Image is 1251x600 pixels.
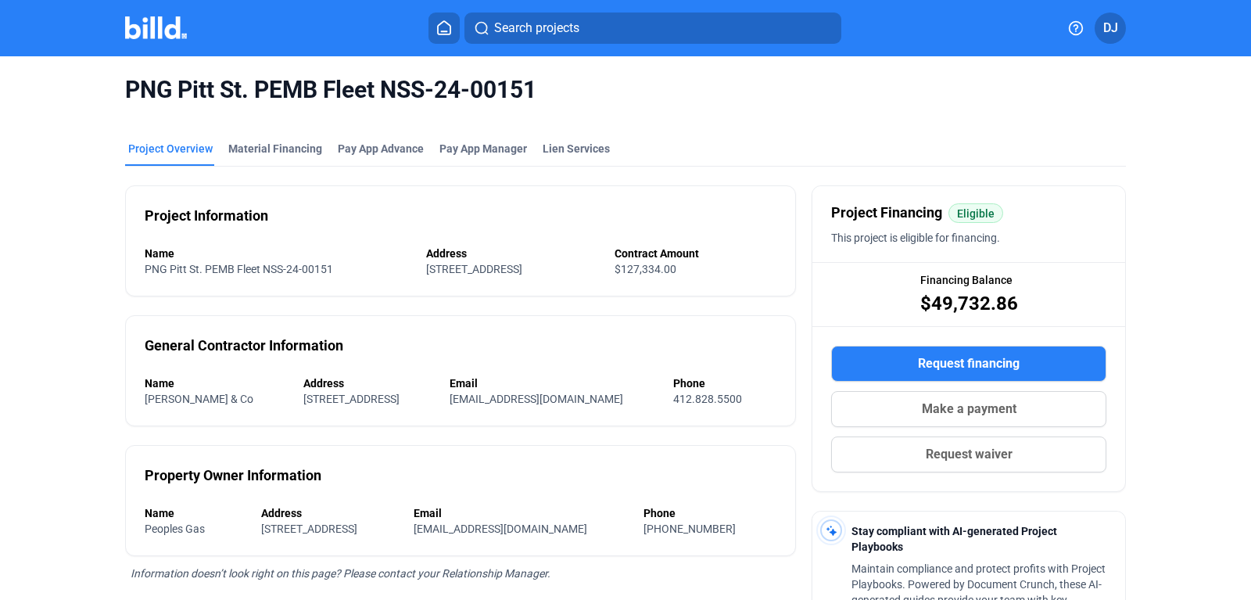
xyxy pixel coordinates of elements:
[1103,19,1118,38] span: DJ
[450,393,623,405] span: [EMAIL_ADDRESS][DOMAIN_NAME]
[145,393,253,405] span: [PERSON_NAME] & Co
[145,523,205,535] span: Peoples Gas
[125,75,536,105] span: PNG Pitt St. PEMB Fleet NSS-24-00151
[615,246,776,261] div: Contract Amount
[303,375,434,391] div: Address
[926,445,1013,464] span: Request waiver
[543,141,610,156] div: Lien Services
[450,375,658,391] div: Email
[145,505,246,521] div: Name
[131,567,550,580] span: Information doesn’t look right on this page? Please contact your Relationship Manager.
[920,291,1018,316] span: $49,732.86
[426,263,522,275] span: [STREET_ADDRESS]
[918,354,1020,373] span: Request financing
[145,335,343,357] div: General Contractor Information
[831,202,942,224] span: Project Financing
[948,203,1003,223] mat-chip: Eligible
[831,232,1000,244] span: This project is eligible for financing.
[920,272,1013,288] span: Financing Balance
[145,246,410,261] div: Name
[673,393,742,405] span: 412.828.5500
[426,246,600,261] div: Address
[128,141,213,156] div: Project Overview
[615,263,676,275] span: $127,334.00
[145,205,268,227] div: Project Information
[338,141,424,156] div: Pay App Advance
[303,393,400,405] span: [STREET_ADDRESS]
[851,525,1057,553] span: Stay compliant with AI-generated Project Playbooks
[261,523,357,535] span: [STREET_ADDRESS]
[145,263,333,275] span: PNG Pitt St. PEMB Fleet NSS-24-00151
[261,505,398,521] div: Address
[673,375,776,391] div: Phone
[414,523,587,535] span: [EMAIL_ADDRESS][DOMAIN_NAME]
[494,19,579,38] span: Search projects
[228,141,322,156] div: Material Financing
[125,16,187,39] img: Billd Company Logo
[643,505,776,521] div: Phone
[922,400,1016,419] span: Make a payment
[145,465,321,487] div: Property Owner Information
[414,505,628,521] div: Email
[439,141,527,156] span: Pay App Manager
[145,375,288,391] div: Name
[643,523,736,535] span: [PHONE_NUMBER]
